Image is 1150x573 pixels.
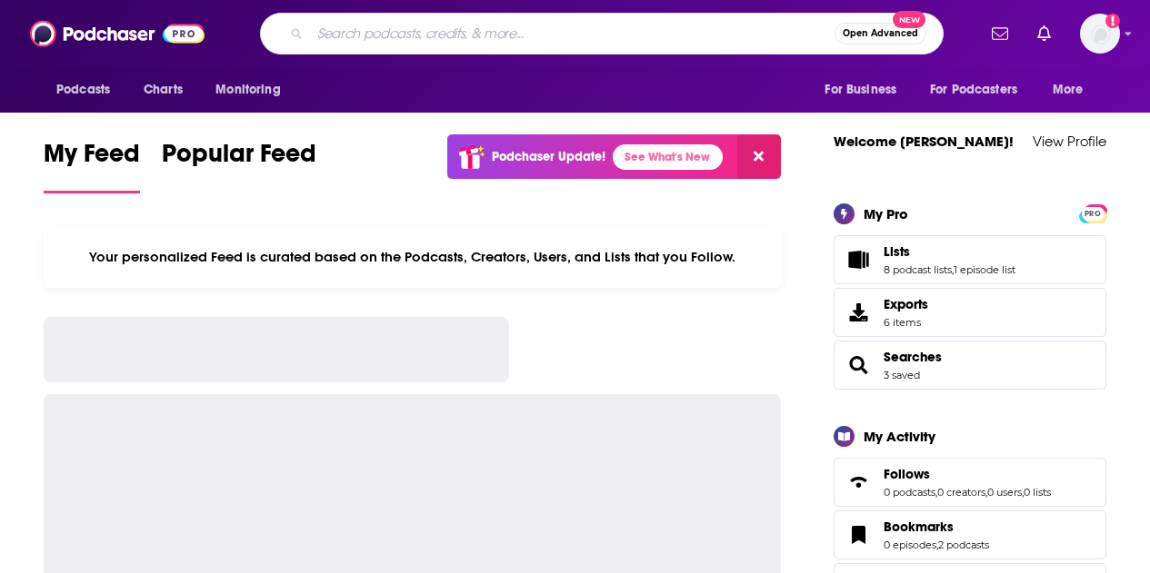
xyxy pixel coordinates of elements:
a: 8 podcast lists [884,263,952,276]
span: Logged in as gabrielle.gantz [1080,14,1120,54]
a: 0 podcasts [884,486,935,499]
span: , [1022,486,1024,499]
span: Exports [840,300,876,325]
span: Exports [884,296,928,312]
img: User Profile [1080,14,1120,54]
button: open menu [203,73,304,107]
span: Podcasts [56,77,110,103]
a: 0 episodes [884,538,936,551]
span: Bookmarks [884,519,954,535]
span: , [985,486,987,499]
span: For Podcasters [930,77,1017,103]
span: Charts [144,77,183,103]
button: open menu [1040,73,1106,107]
span: PRO [1082,207,1104,221]
a: Popular Feed [162,138,316,193]
a: Searches [884,349,942,365]
span: Lists [834,235,1106,284]
span: Bookmarks [834,510,1106,559]
a: Searches [840,352,876,378]
input: Search podcasts, credits, & more... [310,19,835,48]
a: View Profile [1033,133,1106,150]
button: Show profile menu [1080,14,1120,54]
button: open menu [812,73,919,107]
span: New [893,11,925,28]
button: open menu [44,73,134,107]
span: Popular Feed [162,138,316,180]
a: Bookmarks [840,522,876,548]
a: 0 creators [937,486,985,499]
div: Your personalized Feed is curated based on the Podcasts, Creators, Users, and Lists that you Follow. [44,226,781,288]
span: Monitoring [215,77,280,103]
a: Bookmarks [884,519,989,535]
a: 1 episode list [954,263,1015,276]
a: My Feed [44,138,140,193]
div: Search podcasts, credits, & more... [260,13,944,54]
a: 3 saved [884,369,920,381]
span: , [952,263,954,276]
a: Lists [884,243,1015,260]
span: , [936,538,938,551]
a: Show notifications dropdown [985,18,1015,49]
span: Follows [834,458,1106,507]
a: Lists [840,247,876,272]
a: See What's New [613,144,723,170]
svg: Add a profile image [1105,14,1120,28]
button: open menu [918,73,1044,107]
p: Podchaser Update! [492,149,605,164]
a: PRO [1082,205,1104,219]
span: More [1053,77,1084,103]
span: Lists [884,243,910,260]
img: Podchaser - Follow, Share and Rate Podcasts [30,16,205,51]
span: Open Advanced [843,29,918,38]
span: Searches [834,341,1106,390]
a: 0 users [987,486,1022,499]
button: Open AdvancedNew [835,23,926,44]
a: 0 lists [1024,486,1051,499]
div: My Activity [864,428,935,445]
span: My Feed [44,138,140,180]
a: Follows [884,466,1051,482]
a: Follows [840,469,876,495]
div: My Pro [864,205,908,222]
span: 6 items [884,316,928,329]
a: Welcome [PERSON_NAME]! [834,133,1014,150]
a: Show notifications dropdown [1030,18,1058,49]
span: , [935,486,937,499]
a: 2 podcasts [938,538,989,551]
span: For Business [825,77,896,103]
a: Exports [834,288,1106,337]
a: Charts [132,73,194,107]
span: Follows [884,466,930,482]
